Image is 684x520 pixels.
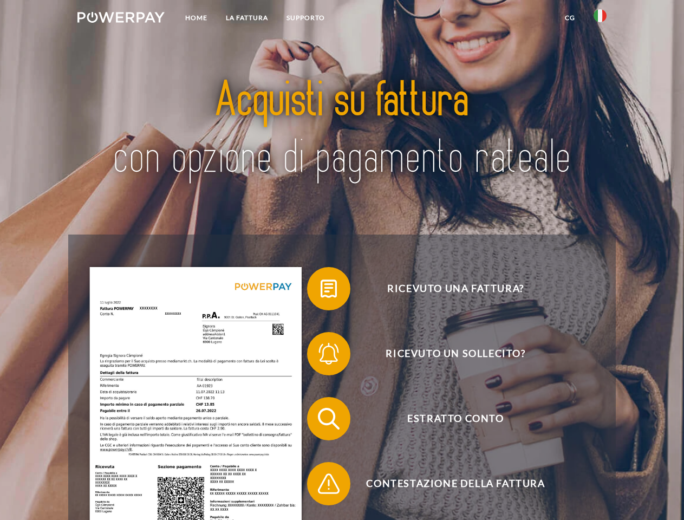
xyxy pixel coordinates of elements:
[323,267,588,310] span: Ricevuto una fattura?
[307,267,589,310] button: Ricevuto una fattura?
[307,397,589,440] button: Estratto conto
[315,470,342,497] img: qb_warning.svg
[315,340,342,367] img: qb_bell.svg
[594,9,607,22] img: it
[217,8,277,28] a: LA FATTURA
[315,275,342,302] img: qb_bill.svg
[323,462,588,505] span: Contestazione della fattura
[323,332,588,375] span: Ricevuto un sollecito?
[103,52,581,207] img: title-powerpay_it.svg
[307,332,589,375] button: Ricevuto un sollecito?
[323,397,588,440] span: Estratto conto
[176,8,217,28] a: Home
[307,462,589,505] button: Contestazione della fattura
[77,12,165,23] img: logo-powerpay-white.svg
[315,405,342,432] img: qb_search.svg
[556,8,584,28] a: CG
[277,8,334,28] a: Supporto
